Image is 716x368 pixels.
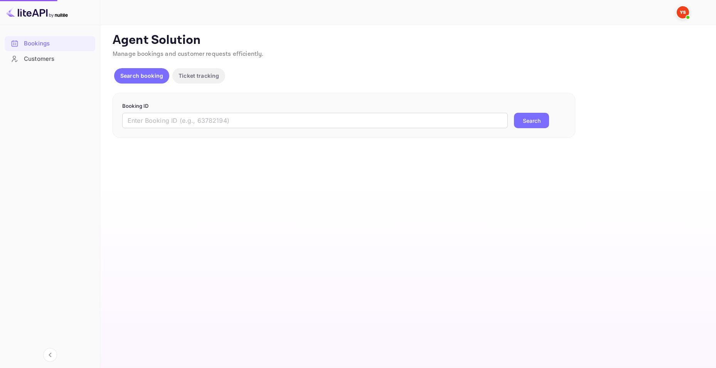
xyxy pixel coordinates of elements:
[122,102,566,110] p: Booking ID
[5,36,95,50] a: Bookings
[24,39,91,48] div: Bookings
[43,348,57,362] button: Collapse navigation
[179,72,219,80] p: Ticket tracking
[24,55,91,64] div: Customers
[122,113,508,128] input: Enter Booking ID (e.g., 63782194)
[5,52,95,67] div: Customers
[677,6,689,18] img: Yandex Support
[5,36,95,51] div: Bookings
[113,33,702,48] p: Agent Solution
[120,72,163,80] p: Search booking
[5,52,95,66] a: Customers
[6,6,68,18] img: LiteAPI logo
[514,113,549,128] button: Search
[113,50,264,58] span: Manage bookings and customer requests efficiently.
